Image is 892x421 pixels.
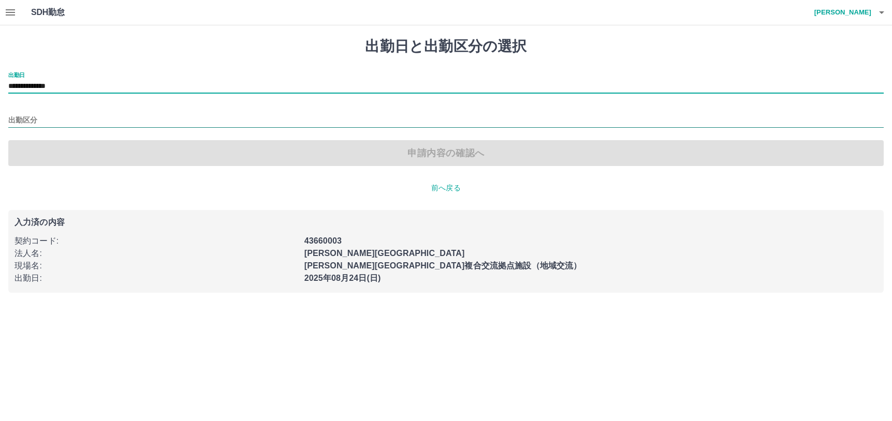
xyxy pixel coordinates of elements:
[8,38,884,55] h1: 出勤日と出勤区分の選択
[8,71,25,79] label: 出勤日
[304,236,342,245] b: 43660003
[304,249,465,258] b: [PERSON_NAME][GEOGRAPHIC_DATA]
[14,260,298,272] p: 現場名 :
[14,235,298,247] p: 契約コード :
[8,183,884,193] p: 前へ戻る
[304,261,582,270] b: [PERSON_NAME][GEOGRAPHIC_DATA]複合交流拠点施設（地域交流）
[14,272,298,284] p: 出勤日 :
[14,218,878,227] p: 入力済の内容
[304,274,381,282] b: 2025年08月24日(日)
[14,247,298,260] p: 法人名 :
